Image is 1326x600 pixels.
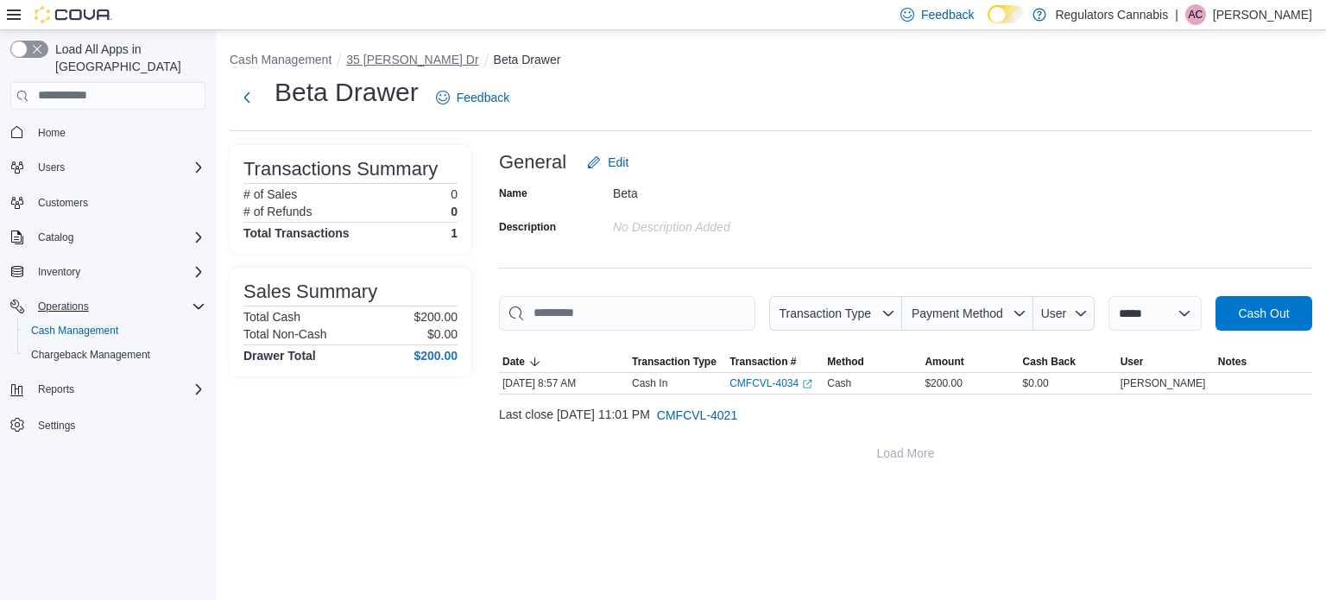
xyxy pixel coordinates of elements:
[230,80,264,115] button: Next
[925,376,962,390] span: $200.00
[31,262,87,282] button: Inventory
[877,445,935,462] span: Load More
[31,379,205,400] span: Reports
[632,355,717,369] span: Transaction Type
[499,436,1312,471] button: Load More
[38,300,89,313] span: Operations
[779,306,871,320] span: Transaction Type
[729,376,812,390] a: CMFCVL-4034External link
[1213,4,1312,25] p: [PERSON_NAME]
[650,398,744,433] button: CMFCVL-4021
[31,157,205,178] span: Users
[1117,351,1215,372] button: User
[499,296,755,331] input: This is a search bar. As you type, the results lower in the page will automatically filter.
[1175,4,1178,25] p: |
[827,355,864,369] span: Method
[24,320,125,341] a: Cash Management
[38,231,73,244] span: Catalog
[230,51,1312,72] nav: An example of EuiBreadcrumbs
[31,324,118,338] span: Cash Management
[1023,355,1076,369] span: Cash Back
[414,310,458,324] p: $200.00
[48,41,205,75] span: Load All Apps in [GEOGRAPHIC_DATA]
[275,75,419,110] h1: Beta Drawer
[35,6,112,23] img: Cova
[3,120,212,145] button: Home
[613,180,844,200] div: Beta
[3,260,212,284] button: Inventory
[457,89,509,106] span: Feedback
[902,296,1033,331] button: Payment Method
[31,379,81,400] button: Reports
[1215,296,1312,331] button: Cash Out
[31,262,205,282] span: Inventory
[346,53,478,66] button: 35 [PERSON_NAME] Dr
[24,320,205,341] span: Cash Management
[499,398,1312,433] div: Last close [DATE] 11:01 PM
[580,145,635,180] button: Edit
[912,306,1003,320] span: Payment Method
[729,355,796,369] span: Transaction #
[824,351,921,372] button: Method
[243,187,297,201] h6: # of Sales
[230,53,331,66] button: Cash Management
[1189,4,1203,25] span: AC
[38,196,88,210] span: Customers
[499,152,566,173] h3: General
[1121,376,1206,390] span: [PERSON_NAME]
[769,296,902,331] button: Transaction Type
[451,187,458,201] p: 0
[613,213,844,234] div: No Description added
[1020,351,1117,372] button: Cash Back
[921,351,1019,372] button: Amount
[429,80,516,115] a: Feedback
[499,351,628,372] button: Date
[1041,306,1067,320] span: User
[1218,355,1247,369] span: Notes
[827,376,851,390] span: Cash
[499,186,527,200] label: Name
[31,348,150,362] span: Chargeback Management
[3,225,212,249] button: Catalog
[31,193,95,213] a: Customers
[1033,296,1095,331] button: User
[243,349,316,363] h4: Drawer Total
[31,157,72,178] button: Users
[17,343,212,367] button: Chargeback Management
[38,382,74,396] span: Reports
[243,327,327,341] h6: Total Non-Cash
[24,344,205,365] span: Chargeback Management
[657,407,737,424] span: CMFCVL-4021
[451,226,458,240] h4: 1
[31,227,80,248] button: Catalog
[31,296,205,317] span: Operations
[10,113,205,483] nav: Complex example
[1020,373,1117,394] div: $0.00
[502,355,525,369] span: Date
[1121,355,1144,369] span: User
[243,159,438,180] h3: Transactions Summary
[31,414,205,435] span: Settings
[1238,305,1289,322] span: Cash Out
[494,53,561,66] button: Beta Drawer
[17,319,212,343] button: Cash Management
[38,161,65,174] span: Users
[31,123,73,143] a: Home
[988,5,1024,23] input: Dark Mode
[921,6,974,23] span: Feedback
[243,226,350,240] h4: Total Transactions
[427,327,458,341] p: $0.00
[3,190,212,215] button: Customers
[608,154,628,171] span: Edit
[38,419,75,433] span: Settings
[38,126,66,140] span: Home
[3,294,212,319] button: Operations
[3,155,212,180] button: Users
[31,296,96,317] button: Operations
[31,227,205,248] span: Catalog
[802,379,812,389] svg: External link
[243,281,377,302] h3: Sales Summary
[925,355,963,369] span: Amount
[31,192,205,213] span: Customers
[1185,4,1206,25] div: Ashlee Campeau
